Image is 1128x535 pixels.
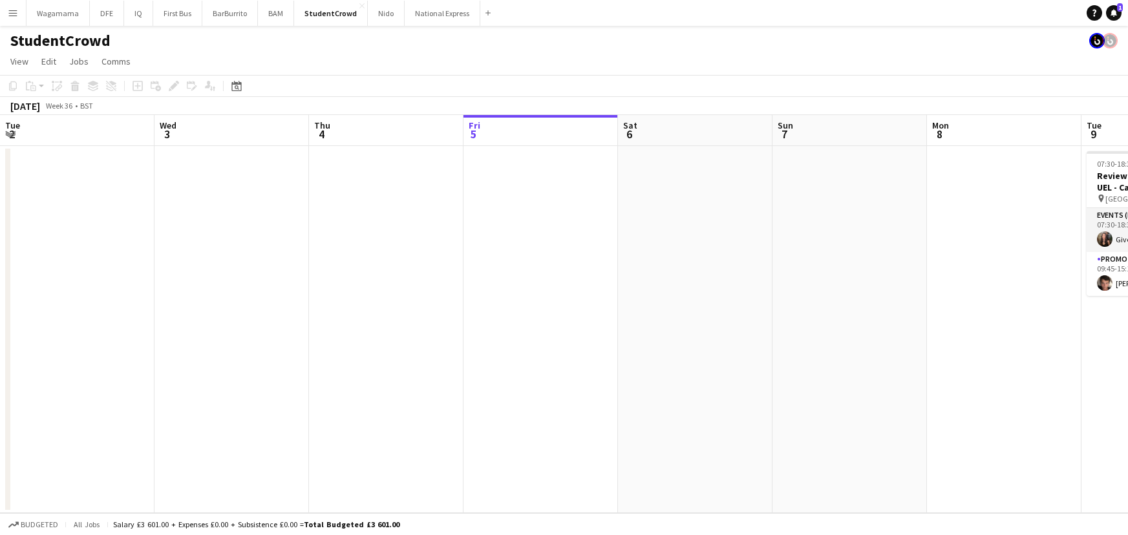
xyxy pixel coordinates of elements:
span: View [10,56,28,67]
span: Mon [932,120,949,131]
button: Budgeted [6,518,60,532]
span: 1 [1117,3,1123,12]
span: Sun [778,120,793,131]
app-user-avatar: Tim Bodenham [1102,33,1118,48]
button: IQ [124,1,153,26]
span: Tue [5,120,20,131]
span: 7 [776,127,793,142]
a: Edit [36,53,61,70]
div: Salary £3 601.00 + Expenses £0.00 + Subsistence £0.00 = [113,519,399,529]
button: DFE [90,1,124,26]
a: Jobs [64,53,94,70]
span: 9 [1085,127,1101,142]
app-user-avatar: Tim Bodenham [1089,33,1105,48]
button: BAM [258,1,294,26]
span: Total Budgeted £3 601.00 [304,519,399,529]
span: Sat [623,120,637,131]
button: National Express [405,1,480,26]
span: Wed [160,120,176,131]
a: 1 [1106,5,1122,21]
button: StudentCrowd [294,1,368,26]
button: BarBurrito [202,1,258,26]
span: 4 [312,127,330,142]
span: 3 [158,127,176,142]
span: 6 [621,127,637,142]
div: [DATE] [10,100,40,112]
a: View [5,53,34,70]
span: 2 [3,127,20,142]
button: First Bus [153,1,202,26]
button: Wagamama [27,1,90,26]
div: BST [80,101,93,110]
span: 5 [467,127,480,142]
span: Thu [314,120,330,131]
button: Nido [368,1,405,26]
span: Comms [101,56,131,67]
span: Budgeted [21,520,58,529]
span: 8 [930,127,949,142]
span: Fri [469,120,480,131]
a: Comms [96,53,136,70]
span: Edit [41,56,56,67]
span: All jobs [71,519,102,529]
span: Tue [1087,120,1101,131]
h1: StudentCrowd [10,31,111,50]
span: Jobs [69,56,89,67]
span: Week 36 [43,101,75,110]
